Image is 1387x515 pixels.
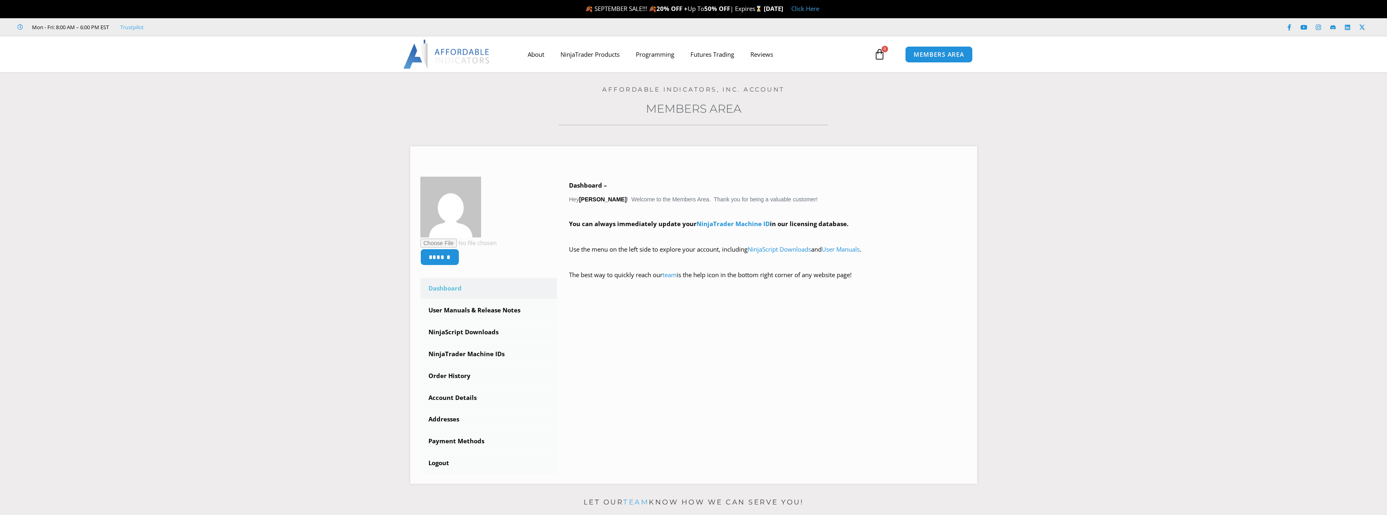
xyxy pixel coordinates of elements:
[569,269,967,292] p: The best way to quickly reach our is the help icon in the bottom right corner of any website page!
[420,387,557,408] a: Account Details
[748,245,811,253] a: NinjaScript Downloads
[656,4,688,13] strong: 20% OFF +
[552,45,628,64] a: NinjaTrader Products
[569,244,967,267] p: Use the menu on the left side to explore your account, including and .
[569,181,607,189] b: Dashboard –
[579,196,626,203] strong: [PERSON_NAME]
[420,278,557,299] a: Dashboard
[882,46,888,52] span: 0
[520,45,552,64] a: About
[764,4,783,13] strong: [DATE]
[520,45,872,64] nav: Menu
[822,245,860,253] a: User Manuals
[420,344,557,365] a: NinjaTrader Machine IDs
[569,180,967,292] div: Hey ! Welcome to the Members Area. Thank you for being a valuable customer!
[623,498,649,506] a: team
[704,4,730,13] strong: 50% OFF
[420,278,557,474] nav: Account pages
[420,453,557,474] a: Logout
[742,45,781,64] a: Reviews
[420,365,557,387] a: Order History
[403,40,490,69] img: LogoAI | Affordable Indicators – NinjaTrader
[602,85,785,93] a: Affordable Indicators, Inc. Account
[862,43,897,66] a: 0
[663,271,677,279] a: team
[905,46,973,63] a: MEMBERS AREA
[420,322,557,343] a: NinjaScript Downloads
[914,51,964,58] span: MEMBERS AREA
[791,4,819,13] a: Click Here
[756,6,762,12] img: ⌛
[420,431,557,452] a: Payment Methods
[646,102,741,115] a: Members Area
[585,4,764,13] span: 🍂 SEPTEMBER SALE!!! 🍂 Up To | Expires
[420,300,557,321] a: User Manuals & Release Notes
[120,22,144,32] a: Trustpilot
[682,45,742,64] a: Futures Trading
[697,220,770,228] a: NinjaTrader Machine ID
[628,45,682,64] a: Programming
[420,409,557,430] a: Addresses
[410,496,977,509] p: Let our know how we can serve you!
[569,220,848,228] strong: You can always immediately update your in our licensing database.
[30,22,109,32] span: Mon - Fri: 8:00 AM – 6:00 PM EST
[420,177,481,237] img: 42656427a9325ba40a8721067ff50ae73bcffdd6386bd2544dd087780f796e9e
